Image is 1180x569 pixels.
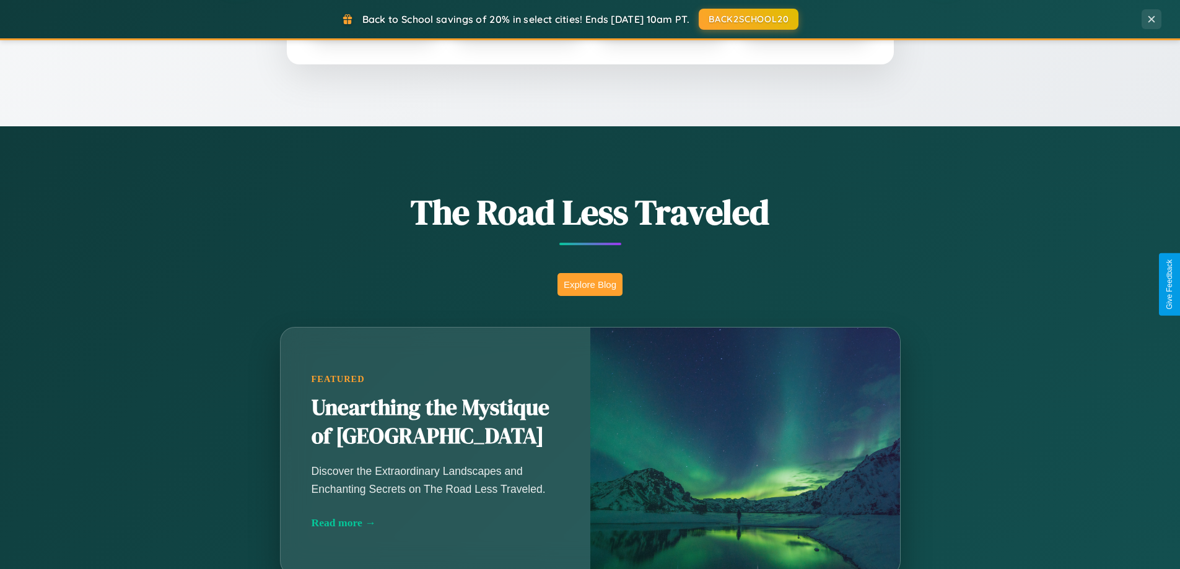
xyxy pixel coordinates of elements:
[557,273,623,296] button: Explore Blog
[312,516,559,529] div: Read more →
[219,188,962,236] h1: The Road Less Traveled
[312,374,559,384] div: Featured
[362,13,689,25] span: Back to School savings of 20% in select cities! Ends [DATE] 10am PT.
[1165,259,1174,310] div: Give Feedback
[699,9,798,30] button: BACK2SCHOOL20
[312,463,559,497] p: Discover the Extraordinary Landscapes and Enchanting Secrets on The Road Less Traveled.
[312,394,559,451] h2: Unearthing the Mystique of [GEOGRAPHIC_DATA]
